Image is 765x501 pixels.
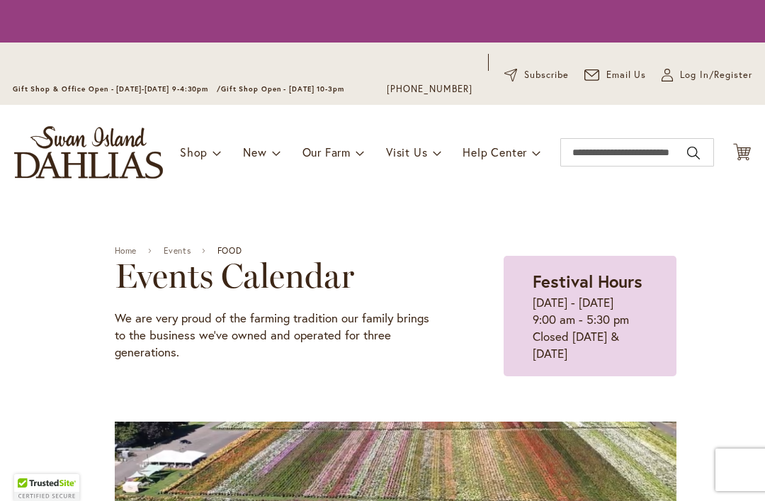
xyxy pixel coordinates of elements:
[463,145,527,159] span: Help Center
[115,310,433,361] p: We are very proud of the farming tradition our family brings to the business we've owned and oper...
[680,68,752,82] span: Log In/Register
[243,145,266,159] span: New
[504,68,569,82] a: Subscribe
[386,145,427,159] span: Visit Us
[217,246,242,256] span: FOOD
[115,256,433,295] h2: Events Calendar
[606,68,647,82] span: Email Us
[221,84,344,94] span: Gift Shop Open - [DATE] 10-3pm
[13,84,221,94] span: Gift Shop & Office Open - [DATE]-[DATE] 9-4:30pm /
[115,246,137,256] a: Home
[662,68,752,82] a: Log In/Register
[687,142,700,164] button: Search
[524,68,569,82] span: Subscribe
[302,145,351,159] span: Our Farm
[14,126,163,179] a: store logo
[533,294,647,362] p: [DATE] - [DATE] 9:00 am - 5:30 pm Closed [DATE] & [DATE]
[180,145,208,159] span: Shop
[164,246,191,256] a: Events
[387,82,472,96] a: [PHONE_NUMBER]
[584,68,647,82] a: Email Us
[533,270,642,293] strong: Festival Hours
